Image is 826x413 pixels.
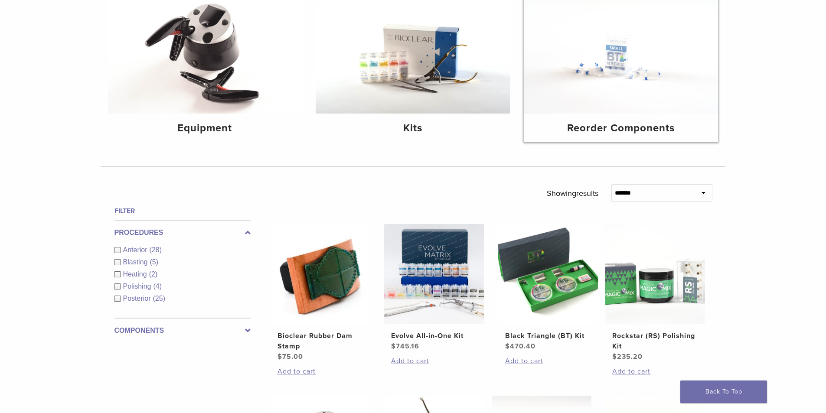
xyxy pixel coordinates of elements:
[270,224,371,362] a: Bioclear Rubber Dam StampBioclear Rubber Dam Stamp $75.00
[123,283,153,290] span: Polishing
[153,295,165,302] span: (25)
[680,380,767,403] a: Back To Top
[612,366,698,377] a: Add to cart: “Rockstar (RS) Polishing Kit”
[612,331,698,351] h2: Rockstar (RS) Polishing Kit
[115,120,295,136] h4: Equipment
[391,342,419,351] bdi: 745.16
[505,356,591,366] a: Add to cart: “Black Triangle (BT) Kit”
[123,258,150,266] span: Blasting
[271,224,370,324] img: Bioclear Rubber Dam Stamp
[605,224,706,362] a: Rockstar (RS) Polishing KitRockstar (RS) Polishing Kit $235.20
[123,270,149,278] span: Heating
[150,258,158,266] span: (5)
[153,283,162,290] span: (4)
[114,206,251,216] h4: Filter
[278,331,363,351] h2: Bioclear Rubber Dam Stamp
[150,246,162,254] span: (28)
[505,331,591,341] h2: Black Triangle (BT) Kit
[114,228,251,238] label: Procedures
[505,342,510,351] span: $
[505,342,535,351] bdi: 470.40
[278,352,303,361] bdi: 75.00
[278,352,282,361] span: $
[391,331,477,341] h2: Evolve All-in-One Kit
[612,352,643,361] bdi: 235.20
[391,342,396,351] span: $
[498,224,599,351] a: Black Triangle (BT) KitBlack Triangle (BT) Kit $470.40
[114,325,251,336] label: Components
[612,352,617,361] span: $
[123,246,150,254] span: Anterior
[149,270,158,278] span: (2)
[384,224,485,351] a: Evolve All-in-One KitEvolve All-in-One Kit $745.16
[531,120,711,136] h4: Reorder Components
[547,184,598,202] p: Showing results
[323,120,503,136] h4: Kits
[498,224,598,324] img: Black Triangle (BT) Kit
[391,356,477,366] a: Add to cart: “Evolve All-in-One Kit”
[278,366,363,377] a: Add to cart: “Bioclear Rubber Dam Stamp”
[605,224,705,324] img: Rockstar (RS) Polishing Kit
[123,295,153,302] span: Posterior
[384,224,484,324] img: Evolve All-in-One Kit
